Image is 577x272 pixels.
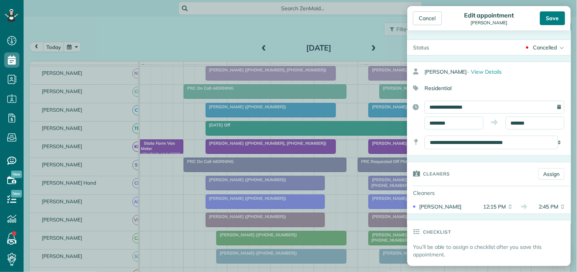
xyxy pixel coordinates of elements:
[407,82,565,95] div: Residential
[423,162,450,185] h3: Cleaners
[533,44,557,51] div: Cancelled
[468,68,469,75] span: ·
[407,40,436,55] div: Status
[540,11,565,25] div: Save
[539,168,565,180] a: Assign
[413,11,442,25] div: Cancel
[407,186,461,200] div: Cleaners
[11,171,22,178] span: New
[533,203,559,210] span: 2:45 PM
[413,243,571,258] p: You’ll be able to assign a checklist after you save this appointment.
[423,220,451,243] h3: Checklist
[462,11,516,19] div: Edit appointment
[420,203,478,210] div: [PERSON_NAME]
[425,65,571,79] div: [PERSON_NAME]
[11,190,22,198] span: New
[480,203,506,210] span: 12:15 PM
[471,68,502,75] span: View Details
[462,20,516,25] div: [PERSON_NAME]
